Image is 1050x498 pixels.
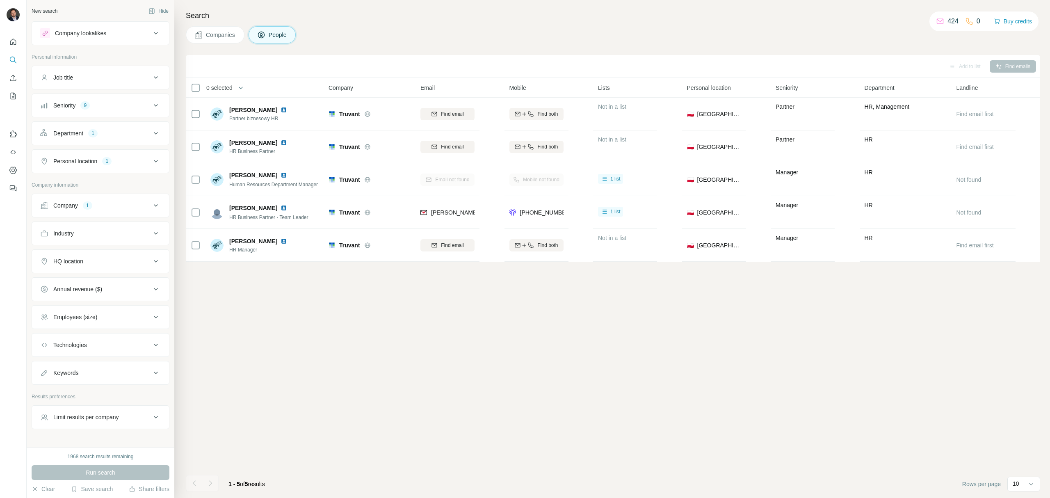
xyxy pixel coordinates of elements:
[229,106,277,114] span: [PERSON_NAME]
[229,115,290,122] span: Partner biznesowy HR
[281,139,287,146] img: LinkedIn logo
[420,108,475,120] button: Find email
[7,145,20,160] button: Use Surfe API
[697,143,741,151] span: [GEOGRAPHIC_DATA]
[329,84,353,92] span: Company
[697,110,741,118] span: [GEOGRAPHIC_DATA]
[240,481,245,487] span: of
[68,453,134,460] div: 1968 search results remaining
[865,103,910,110] span: HR, Management
[7,127,20,142] button: Use Surfe on LinkedIn
[537,242,558,249] span: Find both
[329,176,335,183] img: Logo of Truvant
[977,16,980,26] p: 0
[956,176,982,183] span: Not found
[598,235,626,241] span: Not in a list
[339,241,360,249] span: Truvant
[537,143,558,151] span: Find both
[245,481,248,487] span: 5
[7,71,20,85] button: Enrich CSV
[598,103,626,110] span: Not in a list
[229,171,277,179] span: [PERSON_NAME]
[32,151,169,171] button: Personal location1
[32,363,169,383] button: Keywords
[53,285,102,293] div: Annual revenue ($)
[420,239,475,251] button: Find email
[210,140,224,153] img: Avatar
[32,251,169,271] button: HQ location
[32,96,169,115] button: Seniority9
[339,208,360,217] span: Truvant
[697,208,741,217] span: [GEOGRAPHIC_DATA]
[32,224,169,243] button: Industry
[83,202,92,209] div: 1
[339,176,360,184] span: Truvant
[32,181,169,189] p: Company information
[329,111,335,117] img: Logo of Truvant
[32,7,57,15] div: New search
[53,313,97,321] div: Employees (size)
[420,141,475,153] button: Find email
[32,393,169,400] p: Results preferences
[32,23,169,43] button: Company lookalikes
[53,369,78,377] div: Keywords
[509,239,564,251] button: Find both
[339,143,360,151] span: Truvant
[32,407,169,427] button: Limit results per company
[55,29,106,37] div: Company lookalikes
[129,485,169,493] button: Share filters
[53,257,83,265] div: HQ location
[697,241,741,249] span: [GEOGRAPHIC_DATA]
[865,169,873,176] span: HR
[53,341,87,349] div: Technologies
[32,68,169,87] button: Job title
[210,173,224,186] img: Avatar
[537,110,558,118] span: Find both
[865,84,895,92] span: Department
[206,31,236,39] span: Companies
[956,144,994,150] span: Find email first
[229,139,277,147] span: [PERSON_NAME]
[687,84,731,92] span: Personal location
[7,8,20,21] img: Avatar
[53,201,78,210] div: Company
[509,141,564,153] button: Find both
[865,202,873,208] span: HR
[7,163,20,178] button: Dashboard
[53,101,75,110] div: Seniority
[339,110,360,118] span: Truvant
[865,235,873,241] span: HR
[776,235,798,241] span: Manager
[962,480,1001,488] span: Rows per page
[80,102,90,109] div: 9
[687,241,694,249] span: 🇵🇱
[776,202,798,208] span: Manager
[956,209,982,216] span: Not found
[7,34,20,49] button: Quick start
[7,53,20,67] button: Search
[431,209,623,216] span: [PERSON_NAME][EMAIL_ADDRESS][PERSON_NAME][DOMAIN_NAME]
[1013,480,1019,488] p: 10
[53,129,83,137] div: Department
[865,136,873,143] span: HR
[71,485,113,493] button: Save search
[53,73,73,82] div: Job title
[697,176,741,184] span: [GEOGRAPHIC_DATA]
[186,10,1040,21] h4: Search
[32,196,169,215] button: Company1
[281,238,287,244] img: LinkedIn logo
[206,84,233,92] span: 0 selected
[229,215,308,220] span: HR Business Partner - Team Leader
[776,84,798,92] span: Seniority
[210,206,224,219] img: Avatar
[32,279,169,299] button: Annual revenue ($)
[210,239,224,252] img: Avatar
[509,208,516,217] img: provider forager logo
[229,246,290,254] span: HR Manager
[229,237,277,245] span: [PERSON_NAME]
[229,182,318,187] span: Human Resources Department Manager
[509,84,526,92] span: Mobile
[776,136,794,143] span: Partner
[7,181,20,196] button: Feedback
[776,103,794,110] span: Partner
